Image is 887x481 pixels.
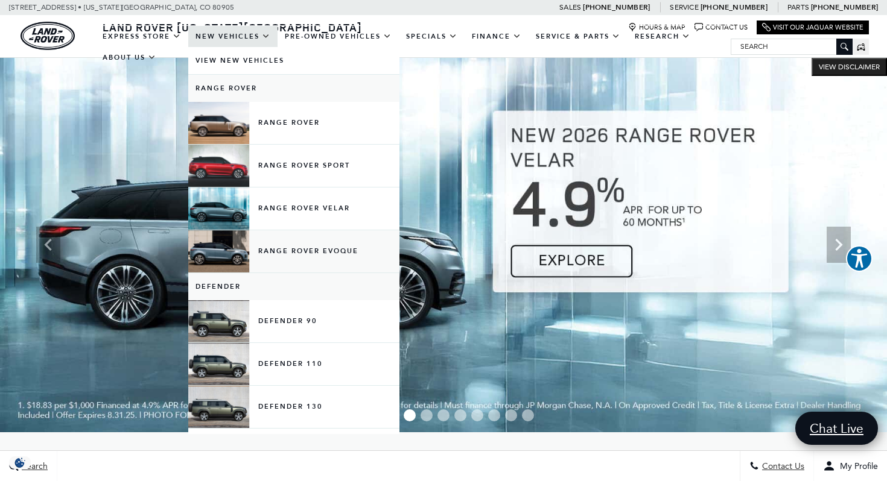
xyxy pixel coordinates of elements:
a: Contact Us [695,23,748,32]
div: Previous [36,227,60,263]
a: Range Rover Evoque [188,230,399,272]
button: VIEW DISCLAIMER [812,58,887,76]
a: [STREET_ADDRESS] • [US_STATE][GEOGRAPHIC_DATA], CO 80905 [9,3,234,11]
span: VIEW DISCLAIMER [819,62,880,72]
span: Go to slide 5 [421,409,433,421]
a: New Vehicles [188,26,278,47]
a: Defender 90 [188,300,399,342]
a: About Us [95,47,164,68]
a: Service & Parts [529,26,628,47]
img: Opt-Out Icon [6,456,34,469]
span: Go to slide 7 [454,409,466,421]
span: Service [670,3,698,11]
a: Range Rover [188,102,399,144]
span: Go to slide 6 [437,409,450,421]
input: Search [731,39,852,54]
button: Open user profile menu [814,451,887,481]
span: Go to slide 9 [488,409,500,421]
a: Visit Our Jaguar Website [762,23,863,32]
a: Land Rover [US_STATE][GEOGRAPHIC_DATA] [95,20,369,34]
a: Pre-Owned Vehicles [278,26,399,47]
a: Chat Live [795,412,878,445]
a: EXPRESS STORE [95,26,188,47]
section: Click to Open Cookie Consent Modal [6,456,34,469]
a: View New Vehicles [188,47,399,74]
a: Specials [399,26,465,47]
a: Range Rover Sport [188,145,399,187]
span: Chat Live [804,420,870,436]
img: Land Rover [21,22,75,50]
span: Go to slide 4 [404,409,416,421]
div: Next [827,227,851,263]
a: [PHONE_NUMBER] [583,2,650,12]
aside: Accessibility Help Desk [846,245,873,274]
a: Defender 130 [188,386,399,428]
span: My Profile [835,461,878,471]
a: Defender [188,273,399,300]
a: land-rover [21,22,75,50]
a: [PHONE_NUMBER] [701,2,768,12]
span: Parts [787,3,809,11]
a: Defender 110 [188,343,399,385]
a: [PHONE_NUMBER] [811,2,878,12]
span: Land Rover [US_STATE][GEOGRAPHIC_DATA] [103,20,362,34]
a: Research [628,26,698,47]
a: Range Rover Velar [188,187,399,230]
a: Hours & Map [628,23,685,32]
span: Sales [559,3,581,11]
button: Explore your accessibility options [846,245,873,272]
span: Contact Us [759,461,804,471]
span: Go to slide 10 [505,409,517,421]
span: Go to slide 8 [471,409,483,421]
a: Finance [465,26,529,47]
a: Discovery [188,429,399,456]
a: Range Rover [188,75,399,102]
nav: Main Navigation [95,26,731,68]
span: Go to slide 11 [522,409,534,421]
